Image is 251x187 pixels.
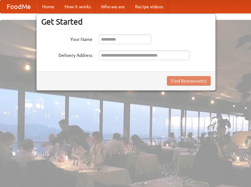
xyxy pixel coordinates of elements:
[41,51,92,58] label: Delivery Address
[41,17,211,27] h3: Get Started
[37,0,59,13] a: Home
[59,0,96,13] a: How it works
[130,0,168,13] a: Recipe videos
[41,35,92,43] label: Your Name
[96,0,130,13] a: Who we are
[0,0,37,13] a: FoodMe
[167,76,211,86] button: Find Restaurants!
